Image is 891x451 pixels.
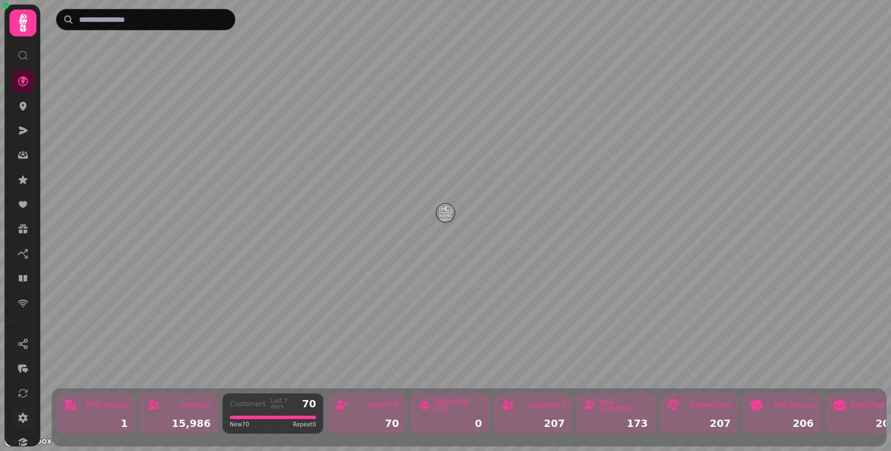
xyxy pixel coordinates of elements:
a: Mapbox logo [3,435,53,448]
div: 207 [501,419,565,429]
button: Hotel Collingwood - 56104 [437,204,454,222]
span: New 70 [230,420,249,429]
div: Map marker [437,204,454,225]
div: New Customers [600,398,648,412]
div: 70 [335,419,399,429]
div: 15,986 [147,419,211,429]
div: Customers [528,402,565,408]
div: 70 [302,399,316,409]
div: Contacts [181,402,211,408]
div: 207 [667,419,731,429]
div: Interactions [691,402,731,408]
div: Customers [230,401,266,407]
span: Repeat 0 [293,420,316,429]
div: 0 [418,419,482,429]
div: 1 [64,419,128,429]
div: 173 [584,419,648,429]
div: SMS Opt-ins [773,402,814,408]
div: New (7d) [368,402,399,408]
div: Returning (7d) [434,398,482,412]
div: Last 7 days [271,398,298,410]
div: Total Venues [86,402,128,408]
div: 206 [750,419,814,429]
